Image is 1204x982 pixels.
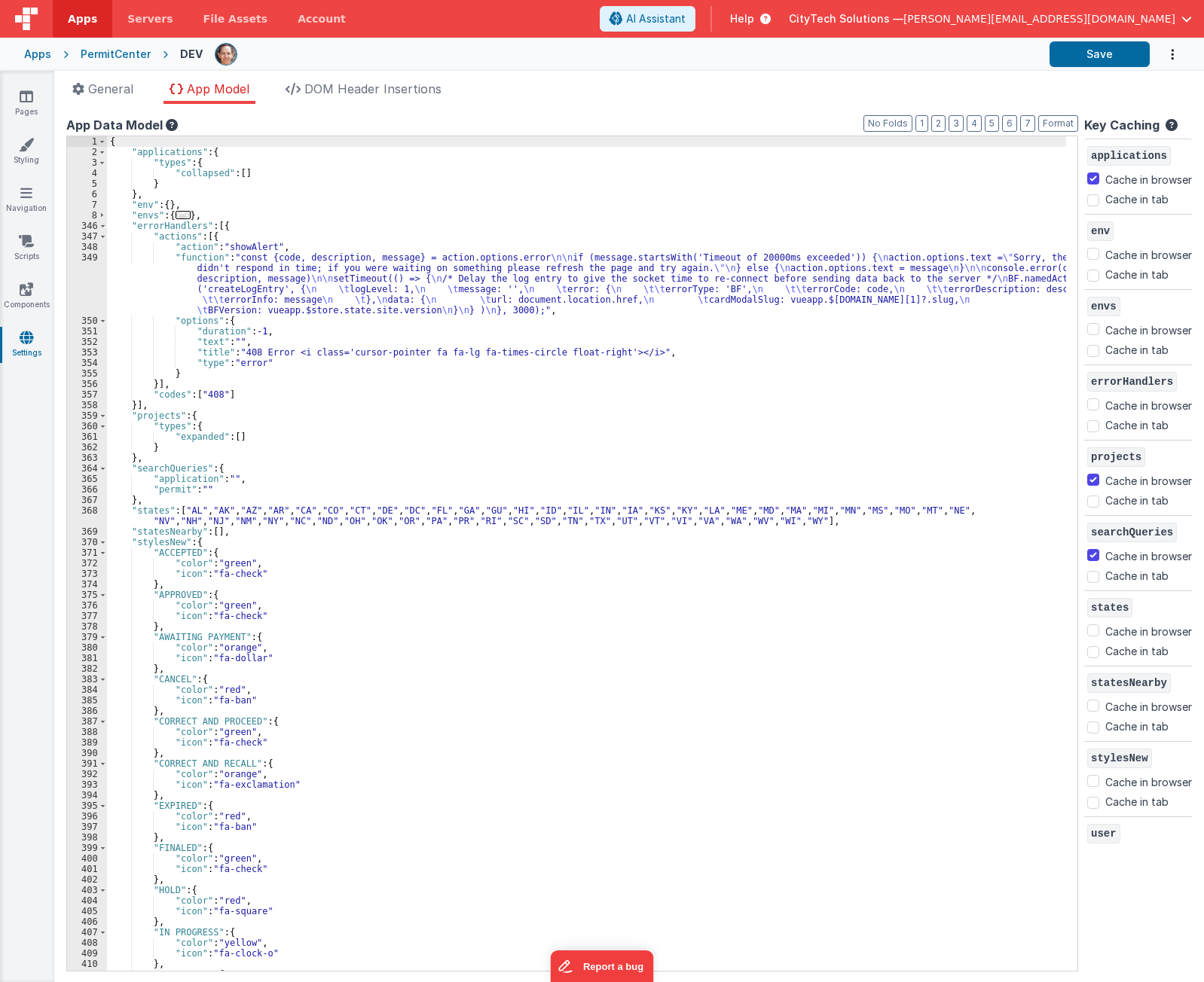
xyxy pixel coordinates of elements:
[67,316,107,326] div: 350
[1105,395,1192,413] label: Cache in browser
[1105,191,1169,207] label: Cache in tab
[67,843,107,853] div: 399
[67,136,107,147] div: 1
[67,168,107,178] div: 4
[67,758,107,769] div: 391
[626,11,686,26] span: AI Assistant
[24,47,51,62] div: Apps
[67,421,107,432] div: 360
[863,115,912,132] button: No Folds
[180,47,203,62] div: DEV
[67,938,107,948] div: 408
[88,81,133,96] span: General
[68,11,97,26] span: Apps
[67,801,107,811] div: 395
[67,157,107,168] div: 3
[67,590,107,600] div: 375
[67,358,107,368] div: 354
[1105,794,1169,810] label: Cache in tab
[67,853,107,864] div: 400
[203,11,268,26] span: File Assets
[67,189,107,200] div: 6
[1050,41,1150,67] button: Save
[1105,320,1192,338] label: Cache in browser
[1105,718,1169,734] label: Cache in tab
[67,885,107,895] div: 403
[67,442,107,453] div: 362
[985,115,999,132] button: 5
[67,432,107,442] div: 361
[789,11,1192,26] button: CityTech Solutions — [PERSON_NAME][EMAIL_ADDRESS][DOMAIN_NAME]
[67,379,107,389] div: 356
[67,663,107,674] div: 382
[67,326,107,337] div: 351
[1105,546,1192,564] label: Cache in browser
[67,706,107,716] div: 386
[600,6,695,32] button: AI Assistant
[176,211,191,219] span: ...
[67,221,107,231] div: 346
[949,115,964,132] button: 3
[67,389,107,400] div: 357
[1105,493,1169,508] label: Cache in tab
[1087,523,1177,542] span: searchQueries
[1087,447,1145,467] span: projects
[67,537,107,547] div: 370
[67,178,107,189] div: 5
[67,832,107,843] div: 398
[67,811,107,822] div: 396
[1105,847,1192,865] label: Cache in browser
[1105,342,1169,358] label: Cache in tab
[67,600,107,611] div: 376
[1087,146,1171,166] span: applications
[67,948,107,959] div: 409
[67,400,107,410] div: 358
[67,505,107,526] div: 368
[215,44,237,65] img: e92780d1901cbe7d843708aaaf5fdb33
[67,347,107,358] div: 353
[1087,673,1171,693] span: statesNearby
[1002,115,1017,132] button: 6
[931,115,946,132] button: 2
[67,779,107,790] div: 393
[67,653,107,663] div: 381
[187,81,249,96] span: App Model
[67,685,107,695] div: 384
[67,790,107,801] div: 394
[127,11,173,26] span: Servers
[730,11,754,26] span: Help
[551,950,654,982] iframe: Marker.io feedback button
[1150,39,1180,70] button: Options
[915,115,928,132] button: 1
[67,621,107,632] div: 378
[67,716,107,727] div: 387
[1084,119,1160,133] h4: Key Caching
[67,611,107,621] div: 377
[1105,471,1192,489] label: Cache in browser
[66,116,1078,134] div: App Data Model
[1087,824,1120,843] span: user
[81,47,151,62] div: PermitCenter
[67,558,107,569] div: 372
[1105,417,1169,433] label: Cache in tab
[1087,372,1177,392] span: errorHandlers
[1105,697,1192,715] label: Cache in browser
[67,579,107,590] div: 374
[67,242,107,252] div: 348
[67,337,107,347] div: 352
[67,210,107,221] div: 8
[67,410,107,421] div: 359
[67,495,107,505] div: 367
[67,695,107,706] div: 385
[1105,568,1169,584] label: Cache in tab
[67,252,107,316] div: 349
[67,642,107,653] div: 380
[67,484,107,495] div: 366
[67,969,107,980] div: 411
[67,231,107,242] div: 347
[67,632,107,642] div: 379
[67,822,107,832] div: 397
[67,916,107,927] div: 406
[1105,643,1169,659] label: Cache in tab
[67,895,107,906] div: 404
